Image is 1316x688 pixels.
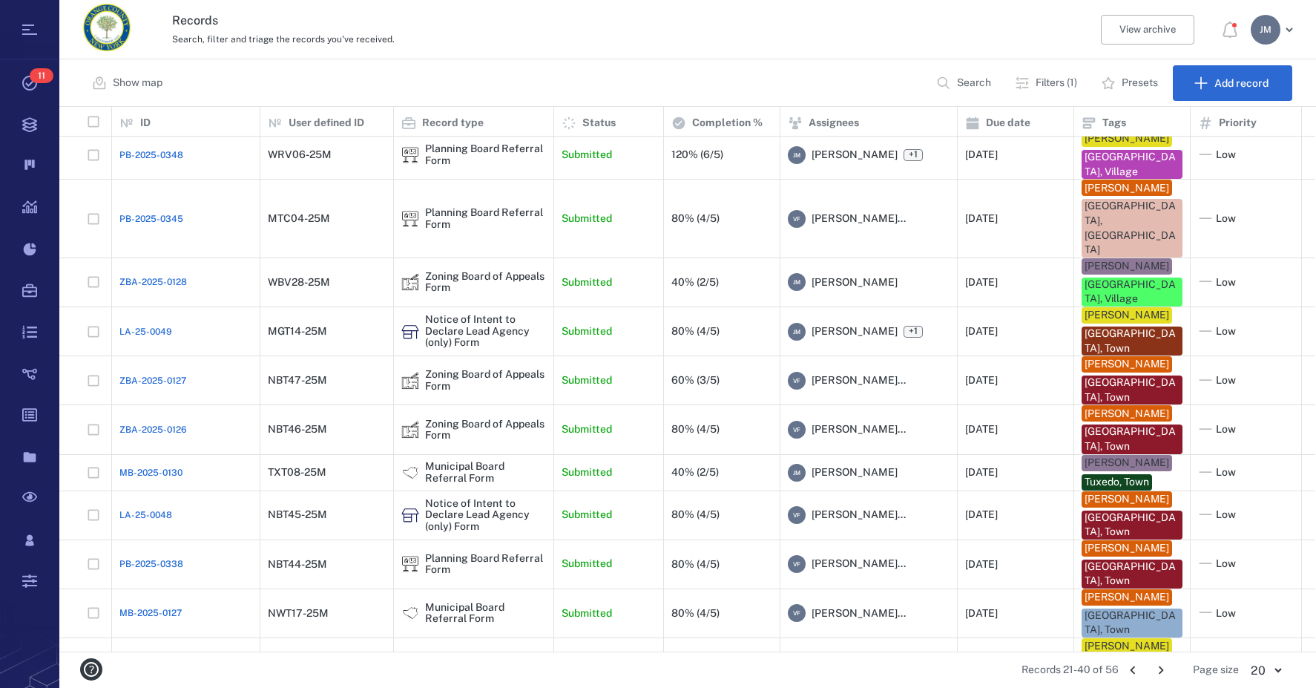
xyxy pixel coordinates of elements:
[401,604,419,622] div: Municipal Board Referral Form
[1216,465,1236,480] span: Low
[788,555,806,573] div: V F
[1085,511,1180,540] div: [GEOGRAPHIC_DATA], Town
[172,34,395,45] span: Search, filter and triage the records you've received.
[562,422,612,437] p: Submitted
[74,652,108,687] button: help
[33,10,64,24] span: Help
[1006,65,1089,101] button: Filters (1)
[30,68,53,83] span: 11
[401,421,419,439] div: Zoning Board of Appeals Form
[1085,150,1180,179] div: [GEOGRAPHIC_DATA], Village
[965,424,998,435] div: [DATE]
[965,608,998,619] div: [DATE]
[1121,658,1145,682] button: Go to previous page
[1085,590,1169,605] div: [PERSON_NAME]
[1216,422,1236,437] span: Low
[425,369,546,392] div: Zoning Board of Appeals Form
[401,464,419,482] img: icon Municipal Board Referral Form
[1092,65,1170,101] button: Presets
[119,606,182,620] a: MB-2025-0127
[812,465,898,480] span: [PERSON_NAME]
[1102,116,1126,131] p: Tags
[401,210,419,228] img: icon Planning Board Referral Form
[425,143,546,166] div: Planning Board Referral Form
[268,608,329,619] div: NWT17-25M
[1216,148,1236,163] span: Low
[1239,662,1292,679] div: 20
[119,423,187,436] a: ZBA-2025-0126
[562,275,612,290] p: Submitted
[812,324,898,339] span: [PERSON_NAME]
[965,467,998,478] div: [DATE]
[788,323,806,341] div: J M
[401,210,419,228] div: Planning Board Referral Form
[812,212,906,226] span: [PERSON_NAME]...
[562,557,612,571] p: Submitted
[268,467,326,478] div: TXT08-25M
[671,277,719,288] div: 40% (2/5)
[268,213,330,224] div: MTC04-25M
[1085,181,1169,196] div: [PERSON_NAME]
[1085,199,1180,257] div: [GEOGRAPHIC_DATA], [GEOGRAPHIC_DATA]
[965,375,998,386] div: [DATE]
[1219,116,1257,131] p: Priority
[268,375,327,386] div: NBT47-25M
[401,555,419,573] img: icon Planning Board Referral Form
[289,116,364,131] p: User defined ID
[812,148,898,163] span: [PERSON_NAME]
[562,373,612,388] p: Submitted
[1085,456,1169,471] div: [PERSON_NAME]
[425,461,546,484] div: Municipal Board Referral Form
[1085,278,1180,307] div: [GEOGRAPHIC_DATA], Village
[671,424,720,435] div: 80% (4/5)
[562,508,612,522] p: Submitted
[401,604,419,622] img: icon Municipal Board Referral Form
[1085,475,1149,490] div: Tuxedo, Town
[788,421,806,439] div: V F
[562,324,612,339] p: Submitted
[1216,508,1236,522] span: Low
[401,421,419,439] img: icon Zoning Board of Appeals Form
[1216,373,1236,388] span: Low
[671,326,720,337] div: 80% (4/5)
[119,557,183,571] a: PB-2025-0338
[1216,557,1236,571] span: Low
[1085,259,1169,274] div: [PERSON_NAME]
[1251,15,1280,45] div: J M
[172,12,894,30] h3: Records
[1085,357,1169,372] div: [PERSON_NAME]
[1085,308,1169,323] div: [PERSON_NAME]
[1085,609,1180,638] div: [GEOGRAPHIC_DATA], Town
[965,509,998,520] div: [DATE]
[425,553,546,576] div: Planning Board Referral Form
[906,325,921,338] span: +1
[671,149,723,160] div: 120% (6/5)
[425,314,546,348] div: Notice of Intent to Declare Lead Agency (only) Form
[268,559,327,570] div: NBT44-25M
[904,149,923,161] span: +1
[401,323,419,341] div: Notice of Intent to Declare Lead Agency (only) Form
[119,508,172,522] a: LA-25-0048
[1119,658,1175,682] nav: pagination navigation
[119,374,186,387] span: ZBA-2025-0127
[119,275,187,289] a: ZBA-2025-0128
[788,273,806,291] div: J M
[692,116,763,131] p: Completion %
[119,212,183,226] span: PB-2025-0345
[671,608,720,619] div: 80% (4/5)
[1085,407,1169,422] div: [PERSON_NAME]
[401,372,419,390] img: icon Zoning Board of Appeals Form
[965,326,998,337] div: [DATE]
[788,506,806,524] div: V F
[788,210,806,228] div: V F
[268,509,327,520] div: NBT45-25M
[562,606,612,621] p: Submitted
[401,506,419,524] div: Notice of Intent to Declare Lead Agency (only) Form
[1085,541,1169,556] div: [PERSON_NAME]
[83,4,131,56] a: Go home
[119,466,182,479] span: MB-2025-0130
